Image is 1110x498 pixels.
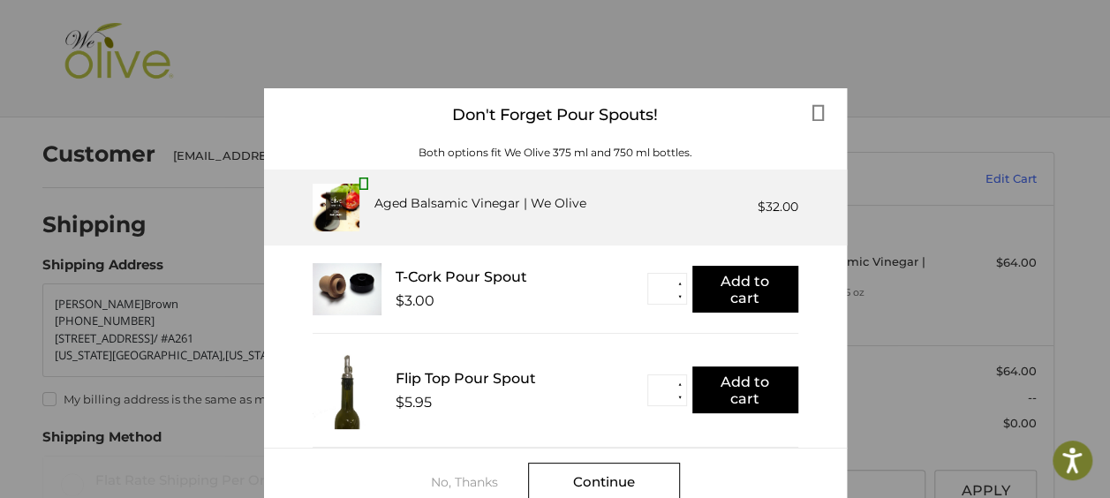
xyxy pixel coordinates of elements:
[673,276,686,290] button: ▲
[758,198,798,216] div: $32.00
[396,394,432,411] div: $5.95
[374,194,585,213] div: Aged Balsamic Vinegar | We Olive
[431,475,528,489] div: No, Thanks
[264,145,847,161] div: Both options fit We Olive 375 ml and 750 ml bottles.
[264,88,847,142] div: Don't Forget Pour Spouts!
[396,370,647,387] div: Flip Top Pour Spout
[396,268,647,285] div: T-Cork Pour Spout
[692,366,798,413] button: Add to cart
[673,378,686,391] button: ▲
[692,266,798,313] button: Add to cart
[673,391,686,404] button: ▼
[313,351,381,429] img: FTPS_bottle__43406.1705089544.233.225.jpg
[313,263,381,315] img: T_Cork__22625.1711686153.233.225.jpg
[396,292,434,309] div: $3.00
[673,290,686,303] button: ▼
